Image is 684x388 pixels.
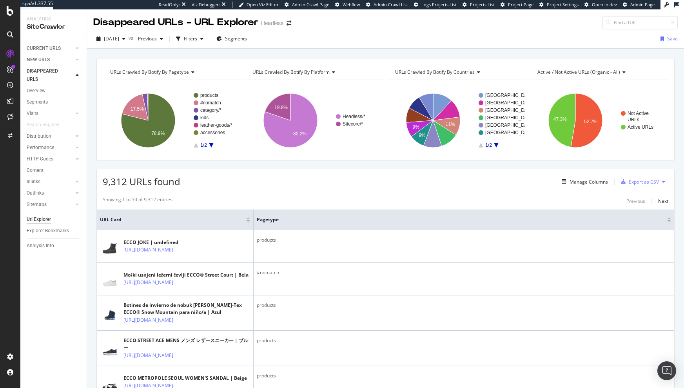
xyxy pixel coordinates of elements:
div: Performance [27,144,54,152]
text: 11% [445,122,455,127]
div: A chart. [103,86,240,155]
a: CURRENT URLS [27,44,73,53]
text: Sitecore/* [343,121,363,127]
a: HTTP Codes [27,155,73,163]
text: 1/2 [485,142,492,148]
a: Project Page [501,2,533,8]
text: [GEOGRAPHIC_DATA] [485,93,534,98]
text: 52.7% [584,119,597,124]
text: Headless/* [343,114,365,119]
text: 9% [419,133,426,138]
span: Open Viz Editor [247,2,279,7]
input: Find a URL [602,16,678,29]
a: [URL][DOMAIN_NAME] [123,246,173,254]
text: 80.2% [293,131,307,137]
div: A chart. [245,86,382,155]
div: Segments [27,98,48,106]
div: #nomatch [257,269,671,276]
text: [GEOGRAPHIC_DATA] [485,107,534,113]
text: 19.8% [274,105,288,110]
a: Url Explorer [27,215,81,224]
div: Previous [626,198,645,204]
div: ECCO STREET ACE MENS メンズ レザースニーカー | ブルー [123,337,250,351]
div: NEW URLS [27,56,50,64]
div: Next [658,198,668,204]
a: Open in dev [584,2,617,8]
div: products [257,337,671,344]
a: Inlinks [27,178,73,186]
div: products [257,372,671,379]
div: Explorer Bookmarks [27,227,69,235]
span: Project Page [508,2,533,7]
div: Overview [27,87,45,95]
button: Export as CSV [618,175,659,188]
div: HTTP Codes [27,155,53,163]
img: main image [100,336,120,361]
h4: URLs Crawled By Botify By countries [394,66,519,78]
button: Next [658,196,668,206]
div: Distribution [27,132,51,140]
text: [GEOGRAPHIC_DATA] [485,122,534,128]
a: Sitemaps [27,200,73,209]
span: URL Card [100,216,244,223]
button: Previous [626,196,645,206]
div: ECCO METROPOLE SEOUL WOMEN'S SANDAL | Beige [123,375,247,382]
span: Segments [225,35,247,42]
a: Project Settings [539,2,579,8]
span: vs [129,35,135,41]
div: Search Engines [27,121,59,129]
a: Visits [27,109,73,118]
text: #nomatch [200,100,221,106]
div: Manage Columns [570,179,608,185]
span: 2025 Oct. 5th [104,35,119,42]
a: Performance [27,144,73,152]
text: 47.3% [553,117,567,122]
span: URLs Crawled By Botify By pagetype [110,69,189,75]
a: [URL][DOMAIN_NAME] [123,279,173,286]
button: Filters [173,33,207,45]
div: Filters [184,35,197,42]
span: 9,312 URLs found [103,175,180,188]
span: Project Settings [547,2,579,7]
div: Visits [27,109,38,118]
a: Webflow [335,2,360,8]
text: accessories [200,130,225,135]
span: Admin Page [630,2,655,7]
a: DISAPPEARED URLS [27,67,73,84]
a: Admin Page [623,2,655,8]
span: Webflow [343,2,360,7]
div: arrow-right-arrow-left [287,20,291,26]
span: Admin Crawl List [374,2,408,7]
a: Search Engines [27,121,67,129]
div: Outlinks [27,189,44,197]
a: Analysis Info [27,242,81,250]
svg: A chart. [388,86,525,155]
a: Admin Crawl List [366,2,408,8]
div: Sitemaps [27,200,47,209]
div: Analysis Info [27,242,54,250]
div: SiteCrawler [27,22,80,31]
div: Save [667,35,678,42]
a: Admin Crawl Page [285,2,329,8]
h4: URLs Crawled By Botify By pagetype [109,66,234,78]
span: URLs Crawled By Botify By platform [252,69,330,75]
span: Previous [135,35,157,42]
text: [GEOGRAPHIC_DATA] [485,130,534,135]
text: products [200,93,218,98]
button: [DATE] [93,33,129,45]
text: Not Active [628,111,649,116]
a: Outlinks [27,189,73,197]
button: Manage Columns [559,177,608,186]
a: Open Viz Editor [239,2,279,8]
span: Open in dev [592,2,617,7]
text: URLs [628,117,639,122]
div: Headless [261,19,283,27]
svg: A chart. [530,86,667,155]
text: 78.9% [151,131,165,136]
div: products [257,302,671,309]
div: Inlinks [27,178,40,186]
div: CURRENT URLS [27,44,61,53]
button: Segments [213,33,250,45]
